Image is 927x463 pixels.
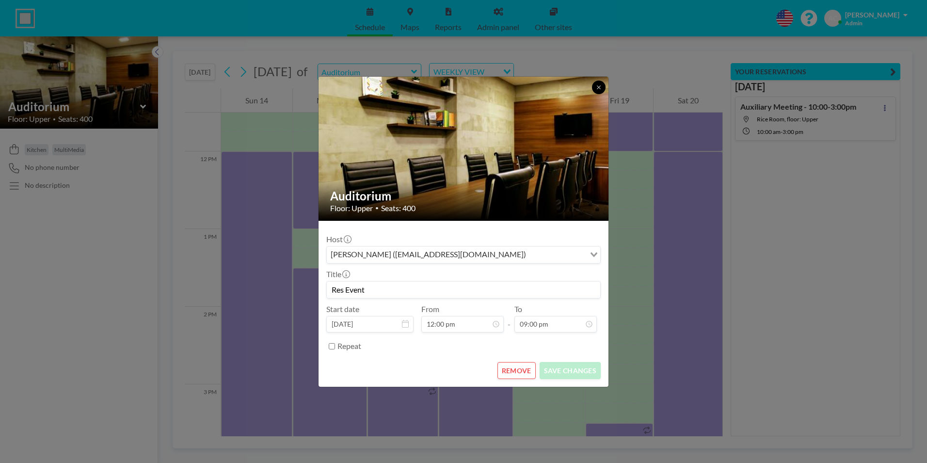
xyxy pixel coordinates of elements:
button: REMOVE [497,362,536,379]
label: To [514,304,522,314]
input: Search for option [529,248,584,261]
span: [PERSON_NAME] ([EMAIL_ADDRESS][DOMAIN_NAME]) [329,248,528,261]
h2: Auditorium [330,189,598,203]
span: - [508,308,511,329]
span: Floor: Upper [330,203,373,213]
label: Host [326,234,351,244]
div: Search for option [327,247,600,263]
label: Title [326,269,349,279]
img: 537.jpg [319,51,609,246]
span: Seats: 400 [381,203,416,213]
label: From [421,304,439,314]
input: (No title) [327,281,600,298]
label: Repeat [337,341,361,351]
span: • [375,204,379,212]
button: SAVE CHANGES [540,362,601,379]
label: Start date [326,304,359,314]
